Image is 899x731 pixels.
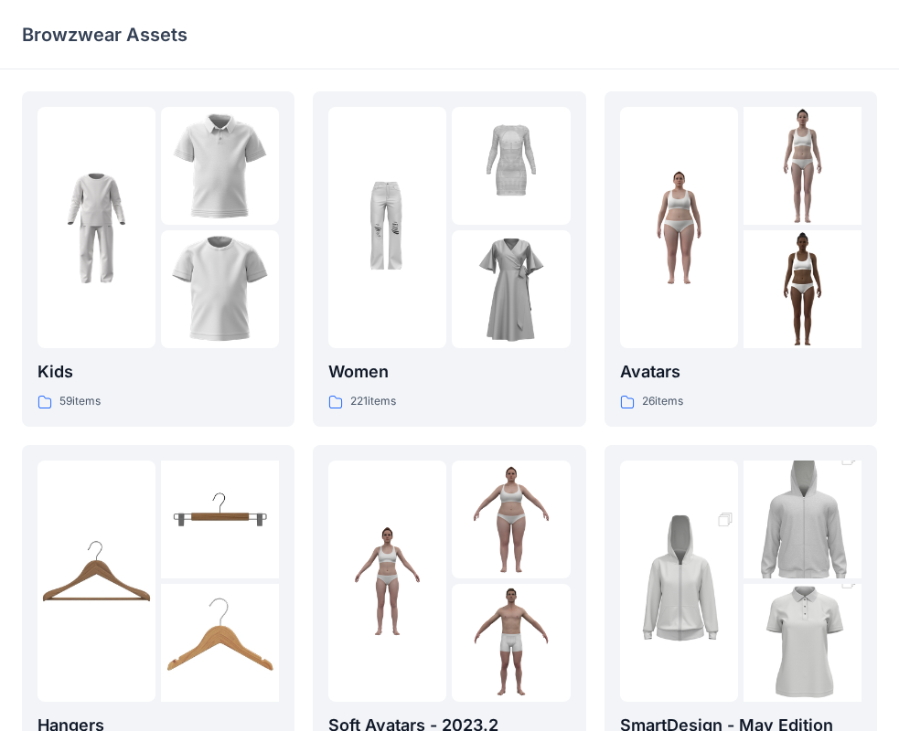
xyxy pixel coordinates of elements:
a: folder 1folder 2folder 3Women221items [313,91,585,427]
img: folder 3 [161,230,279,348]
img: folder 3 [452,584,570,702]
p: 26 items [642,392,683,411]
img: folder 1 [328,169,446,287]
p: 59 items [59,392,101,411]
img: folder 2 [744,107,862,225]
img: folder 3 [161,584,279,702]
img: folder 1 [328,522,446,640]
a: folder 1folder 2folder 3Kids59items [22,91,294,427]
p: Browzwear Assets [22,22,187,48]
p: Avatars [620,359,862,385]
img: folder 1 [37,169,155,287]
p: Kids [37,359,279,385]
img: folder 2 [452,107,570,225]
img: folder 2 [161,107,279,225]
p: 221 items [350,392,396,411]
img: folder 3 [452,230,570,348]
img: folder 1 [37,522,155,640]
img: folder 2 [744,431,862,609]
p: Women [328,359,570,385]
img: folder 2 [161,461,279,578]
img: folder 3 [744,230,862,348]
img: folder 2 [452,461,570,578]
img: folder 1 [620,169,738,287]
a: folder 1folder 2folder 3Avatars26items [605,91,877,427]
img: folder 1 [620,493,738,670]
